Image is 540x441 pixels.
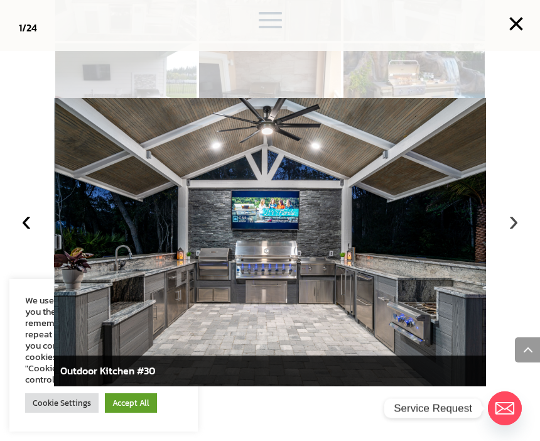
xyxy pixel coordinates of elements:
button: › [500,207,527,234]
div: Outdoor Kitchen #30 [54,356,486,386]
a: Email [488,391,522,425]
span: 1 [19,20,22,35]
img: outdoor-kitchen-slide.jpg [54,98,486,386]
span: 24 [26,20,37,35]
div: We use cookies on our website to give you the most relevant experience by remembering your prefer... [25,295,182,385]
a: Cookie Settings [25,393,99,413]
button: ‹ [13,207,40,234]
button: × [502,10,530,38]
a: Accept All [105,393,157,413]
div: / [19,19,37,37]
